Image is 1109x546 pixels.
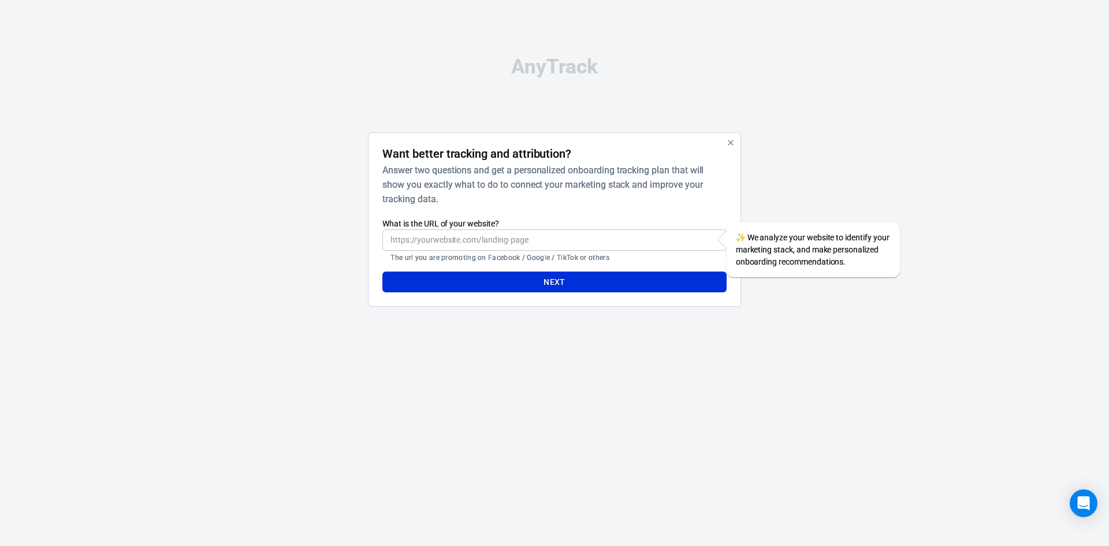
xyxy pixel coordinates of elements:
[727,222,900,277] div: We analyze your website to identify your marketing stack, and make personalized onboarding recomm...
[390,253,718,262] p: The url you are promoting on Facebook / Google / TikTok or others
[382,229,726,251] input: https://yourwebsite.com/landing-page
[382,218,726,229] label: What is the URL of your website?
[382,163,721,206] h6: Answer two questions and get a personalized onboarding tracking plan that will show you exactly w...
[382,272,726,293] button: Next
[736,233,746,242] span: sparkles
[1070,489,1097,517] div: Open Intercom Messenger
[382,147,571,161] h4: Want better tracking and attribution?
[266,57,843,77] div: AnyTrack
